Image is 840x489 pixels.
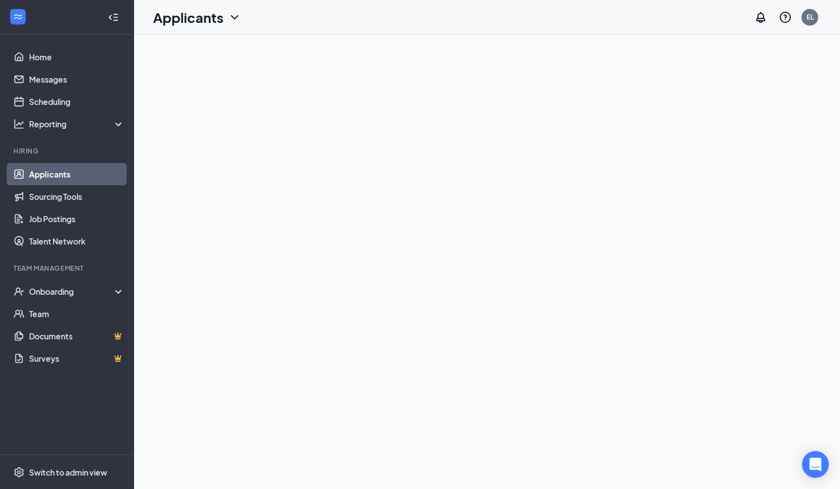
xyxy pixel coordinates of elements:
svg: ChevronDown [228,11,241,24]
svg: QuestionInfo [779,11,792,24]
svg: Analysis [13,118,25,130]
div: EL [806,12,814,22]
a: SurveysCrown [29,347,125,370]
div: Switch to admin view [29,467,107,478]
a: Applicants [29,163,125,185]
div: Team Management [13,263,122,273]
svg: WorkstreamLogo [12,11,23,22]
a: Messages [29,68,125,90]
svg: UserCheck [13,286,25,297]
a: Sourcing Tools [29,185,125,208]
a: Home [29,46,125,68]
svg: Notifications [754,11,767,24]
a: Talent Network [29,230,125,252]
div: Hiring [13,146,122,156]
div: Onboarding [29,286,115,297]
a: Scheduling [29,90,125,113]
h1: Applicants [153,8,223,27]
a: Job Postings [29,208,125,230]
svg: Settings [13,467,25,478]
div: Reporting [29,118,125,130]
a: DocumentsCrown [29,325,125,347]
a: Team [29,303,125,325]
svg: Collapse [108,12,119,23]
div: Open Intercom Messenger [802,451,829,478]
